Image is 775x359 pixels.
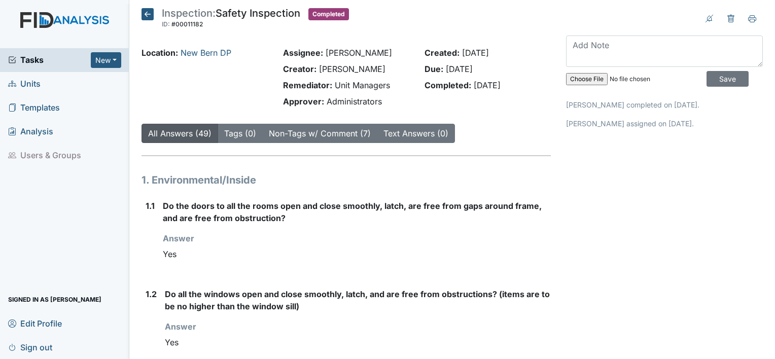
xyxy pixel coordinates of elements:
[146,200,155,212] label: 1.1
[165,321,196,332] strong: Answer
[163,200,551,224] label: Do the doors to all the rooms open and close smoothly, latch, are free from gaps around frame, an...
[8,100,60,116] span: Templates
[425,48,460,58] strong: Created:
[8,76,41,92] span: Units
[462,48,489,58] span: [DATE]
[91,52,121,68] button: New
[162,8,300,30] div: Safety Inspection
[474,80,501,90] span: [DATE]
[224,128,256,138] a: Tags (0)
[171,20,203,28] span: #00011182
[163,233,194,243] strong: Answer
[283,96,324,106] strong: Approver:
[165,333,551,352] div: Yes
[163,244,551,264] div: Yes
[8,339,52,355] span: Sign out
[283,80,332,90] strong: Remediator:
[283,64,316,74] strong: Creator:
[8,124,53,139] span: Analysis
[425,80,471,90] strong: Completed:
[707,71,749,87] input: Save
[566,99,763,110] p: [PERSON_NAME] completed on [DATE].
[335,80,390,90] span: Unit Managers
[308,8,349,20] span: Completed
[319,64,385,74] span: [PERSON_NAME]
[142,172,551,188] h1: 1. Environmental/Inside
[162,7,216,19] span: Inspection:
[377,124,455,143] button: Text Answers (0)
[142,48,178,58] strong: Location:
[326,48,392,58] span: [PERSON_NAME]
[181,48,231,58] a: New Bern DP
[162,20,170,28] span: ID:
[218,124,263,143] button: Tags (0)
[425,64,443,74] strong: Due:
[283,48,323,58] strong: Assignee:
[146,288,157,300] label: 1.2
[142,124,218,143] button: All Answers (49)
[446,64,473,74] span: [DATE]
[383,128,448,138] a: Text Answers (0)
[566,118,763,129] p: [PERSON_NAME] assigned on [DATE].
[165,288,551,312] label: Do all the windows open and close smoothly, latch, and are free from obstructions? (items are to ...
[269,128,371,138] a: Non-Tags w/ Comment (7)
[8,315,62,331] span: Edit Profile
[262,124,377,143] button: Non-Tags w/ Comment (7)
[327,96,382,106] span: Administrators
[8,54,91,66] a: Tasks
[8,292,101,307] span: Signed in as [PERSON_NAME]
[148,128,212,138] a: All Answers (49)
